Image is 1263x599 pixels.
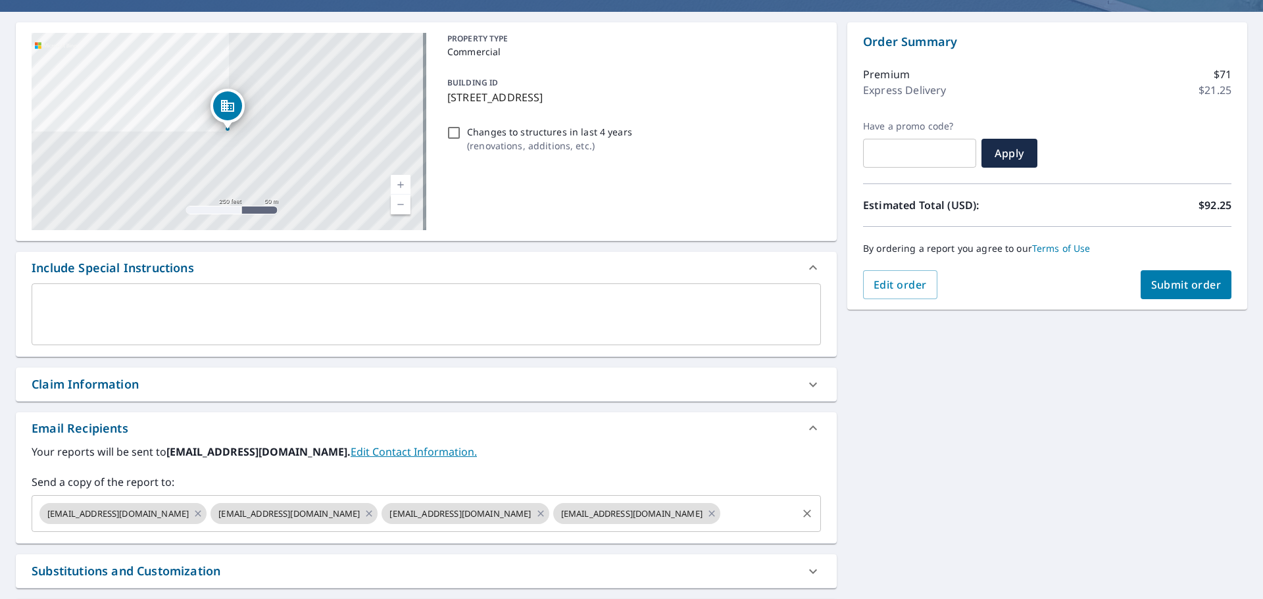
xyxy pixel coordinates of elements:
[16,412,837,444] div: Email Recipients
[1199,197,1231,213] p: $92.25
[351,444,477,459] a: EditContactInfo
[553,503,720,524] div: [EMAIL_ADDRESS][DOMAIN_NAME]
[863,33,1231,51] p: Order Summary
[874,277,927,292] span: Edit order
[981,139,1037,168] button: Apply
[32,375,139,393] div: Claim Information
[16,554,837,588] div: Substitutions and Customization
[863,270,937,299] button: Edit order
[32,474,821,490] label: Send a copy of the report to:
[16,252,837,283] div: Include Special Instructions
[447,45,816,59] p: Commercial
[32,444,821,460] label: Your reports will be sent to
[391,195,410,214] a: Current Level 17, Zoom Out
[32,562,220,580] div: Substitutions and Customization
[391,175,410,195] a: Current Level 17, Zoom In
[863,82,946,98] p: Express Delivery
[798,504,816,523] button: Clear
[210,508,368,520] span: [EMAIL_ADDRESS][DOMAIN_NAME]
[863,197,1047,213] p: Estimated Total (USD):
[39,508,197,520] span: [EMAIL_ADDRESS][DOMAIN_NAME]
[1032,242,1091,254] a: Terms of Use
[382,508,539,520] span: [EMAIL_ADDRESS][DOMAIN_NAME]
[467,125,632,139] p: Changes to structures in last 4 years
[166,444,351,459] b: [EMAIL_ADDRESS][DOMAIN_NAME].
[210,89,245,130] div: Dropped pin, building 1, Commercial property, 5594 S Gibraltar Way Centennial, CO 80015
[447,89,816,105] p: [STREET_ADDRESS]
[210,503,378,524] div: [EMAIL_ADDRESS][DOMAIN_NAME]
[32,259,194,277] div: Include Special Instructions
[1199,82,1231,98] p: $21.25
[32,419,128,437] div: Email Recipients
[467,139,632,153] p: ( renovations, additions, etc. )
[992,146,1027,160] span: Apply
[382,503,549,524] div: [EMAIL_ADDRESS][DOMAIN_NAME]
[447,77,498,88] p: BUILDING ID
[1151,277,1222,292] span: Submit order
[1141,270,1232,299] button: Submit order
[863,120,976,132] label: Have a promo code?
[39,503,207,524] div: [EMAIL_ADDRESS][DOMAIN_NAME]
[1214,66,1231,82] p: $71
[553,508,710,520] span: [EMAIL_ADDRESS][DOMAIN_NAME]
[863,243,1231,254] p: By ordering a report you agree to our
[447,33,816,45] p: PROPERTY TYPE
[863,66,910,82] p: Premium
[16,368,837,401] div: Claim Information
